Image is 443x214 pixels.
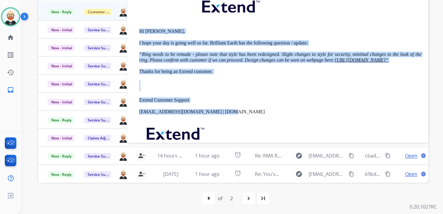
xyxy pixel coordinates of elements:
img: agent-avatar [118,151,128,161]
div: 2 [225,192,238,204]
span: Service Support [84,45,118,51]
mat-icon: person_remove [138,152,145,159]
span: New - Initial [48,27,76,33]
mat-icon: alarm [234,170,241,177]
mat-icon: content_copy [385,171,391,177]
mat-icon: inbox [7,86,14,93]
span: New - Reply [48,117,75,123]
mat-icon: content_copy [349,171,354,177]
div: of [218,195,222,202]
span: New - Initial [48,99,76,105]
span: [DATE] [163,171,178,177]
mat-icon: explore [295,170,303,178]
img: avatar [2,8,19,25]
mat-icon: history [7,69,14,76]
span: [EMAIL_ADDRESS][DOMAIN_NAME] [309,170,345,178]
a: [URL][DOMAIN_NAME] [335,57,385,63]
span: Open [405,152,417,159]
span: New - Initial [48,45,76,51]
span: Service Support [84,81,118,87]
img: agent-avatar [118,96,128,107]
img: agent-avatar [118,78,128,89]
mat-icon: list_alt [7,51,14,59]
span: Service Support [84,171,118,178]
img: agent-avatar [118,60,128,71]
span: New - Reply [48,171,75,178]
img: agent-avatar [118,169,128,179]
mat-icon: alarm [234,151,241,158]
p: I hope your day is going well so far. Brilliant Earth has the following question / update: [139,40,421,46]
span: New - Reply [48,9,75,15]
span: Service Support [84,63,118,69]
span: Service Support [84,153,118,159]
em: “Ring needs to be remade - please note that style has been redesigned. Slight changes to style fo... [139,52,421,62]
span: 1 hour ago [195,171,220,177]
mat-icon: explore [295,152,303,159]
p: Hi [PERSON_NAME], [139,29,421,34]
img: agent-avatar [118,24,128,35]
span: Service Support [84,27,118,33]
mat-icon: last_page [259,195,267,202]
u: “ [335,57,388,63]
span: Customer Support [84,9,123,15]
span: Service Support [84,99,118,105]
p: 0.20.1027RC [410,203,437,210]
span: [EMAIL_ADDRESS][DOMAIN_NAME] [309,152,345,159]
span: New - Initial [48,63,76,69]
span: New - Initial [48,135,76,141]
p: Extend Customer Support [139,97,421,103]
img: extend.png [139,121,210,144]
mat-icon: content_copy [349,153,354,158]
mat-icon: language [421,153,426,158]
mat-icon: navigate_next [245,195,252,202]
img: agent-avatar [118,6,128,17]
img: agent-avatar [118,115,128,125]
mat-icon: person_remove [138,170,145,178]
mat-icon: home [7,34,14,41]
span: Service Support [84,117,118,123]
mat-icon: language [421,171,426,177]
img: agent-avatar [118,42,128,53]
span: Claims Adjudication [84,135,125,141]
span: 1 hour ago [195,152,220,159]
span: New - Reply [48,153,75,159]
span: New - Initial [48,81,76,87]
span: Open [405,170,417,178]
span: Re: RMA Request [255,152,293,159]
mat-icon: content_copy [385,153,391,158]
p: Thanks for being an Extend customer. [139,69,421,74]
p: [EMAIL_ADDRESS][DOMAIN_NAME] | [DOMAIN_NAME] [139,109,421,115]
span: 14 hours ago [157,152,187,159]
img: agent-avatar [118,133,128,143]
